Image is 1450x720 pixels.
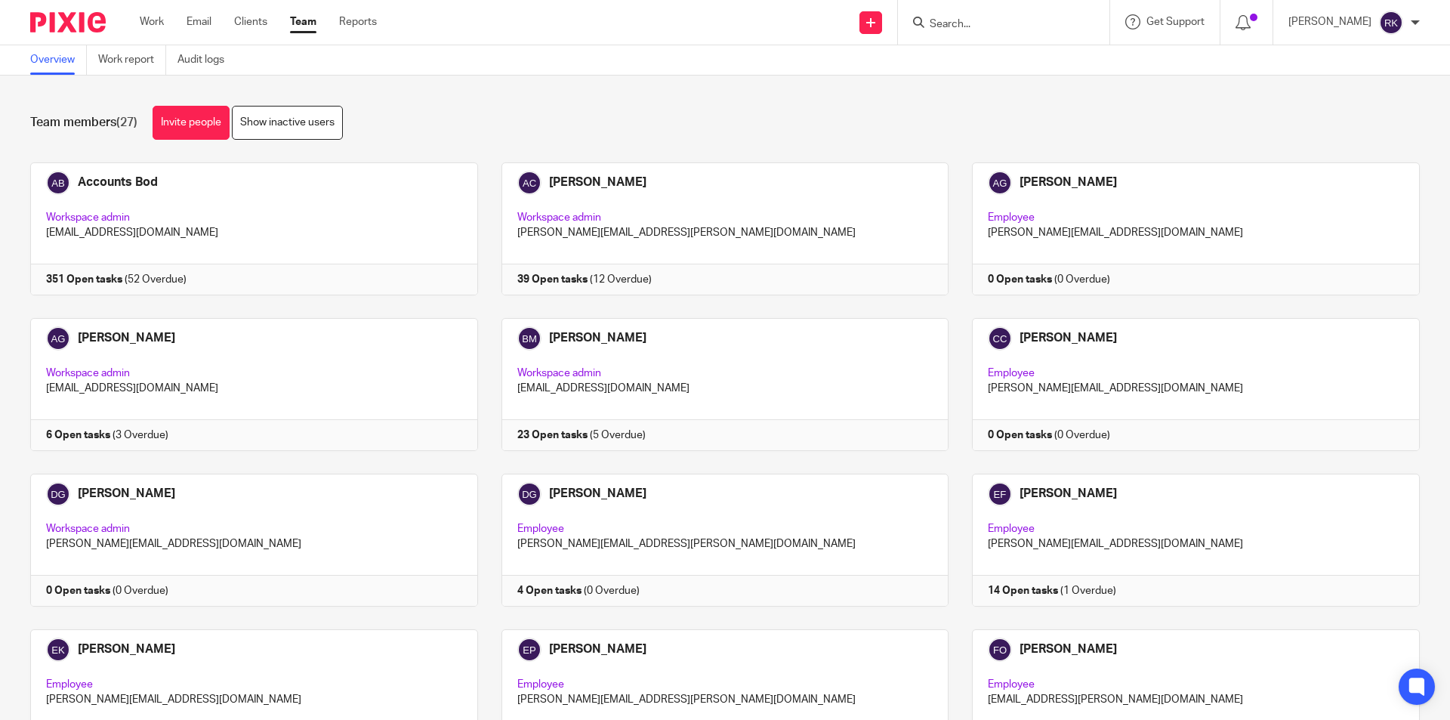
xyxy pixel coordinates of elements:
[232,106,343,140] a: Show inactive users
[140,14,164,29] a: Work
[98,45,166,75] a: Work report
[153,106,230,140] a: Invite people
[187,14,211,29] a: Email
[30,115,137,131] h1: Team members
[1379,11,1403,35] img: svg%3E
[116,116,137,128] span: (27)
[30,45,87,75] a: Overview
[177,45,236,75] a: Audit logs
[928,18,1064,32] input: Search
[234,14,267,29] a: Clients
[30,12,106,32] img: Pixie
[1288,14,1371,29] p: [PERSON_NAME]
[339,14,377,29] a: Reports
[1146,17,1205,27] span: Get Support
[290,14,316,29] a: Team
